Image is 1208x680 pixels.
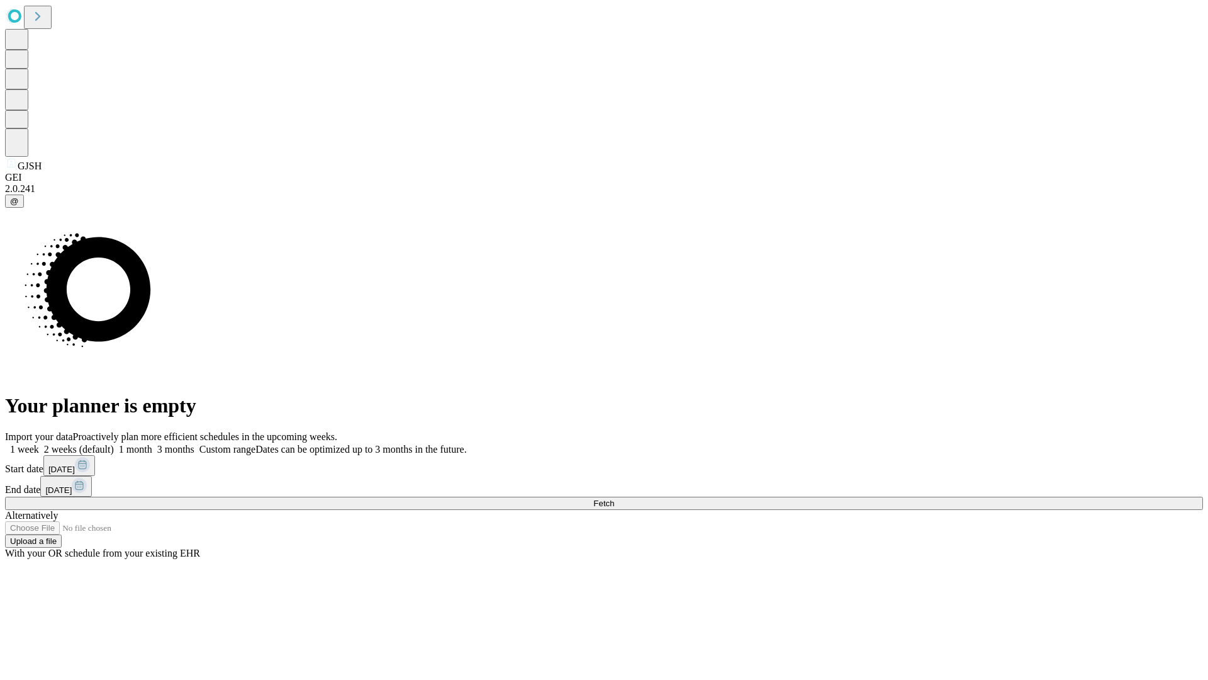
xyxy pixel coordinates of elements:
span: Import your data [5,431,73,442]
span: Custom range [199,444,255,455]
span: 1 week [10,444,39,455]
span: Fetch [593,499,614,508]
span: GJSH [18,161,42,171]
button: Upload a file [5,535,62,548]
button: @ [5,195,24,208]
span: Proactively plan more efficient schedules in the upcoming weeks. [73,431,337,442]
span: 1 month [119,444,152,455]
span: With your OR schedule from your existing EHR [5,548,200,558]
button: Fetch [5,497,1203,510]
h1: Your planner is empty [5,394,1203,417]
div: GEI [5,172,1203,183]
div: Start date [5,455,1203,476]
span: [DATE] [45,485,72,495]
div: End date [5,476,1203,497]
div: 2.0.241 [5,183,1203,195]
span: 3 months [157,444,194,455]
span: Alternatively [5,510,58,521]
button: [DATE] [40,476,92,497]
span: 2 weeks (default) [44,444,114,455]
button: [DATE] [43,455,95,476]
span: [DATE] [48,465,75,474]
span: Dates can be optimized up to 3 months in the future. [255,444,466,455]
span: @ [10,196,19,206]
